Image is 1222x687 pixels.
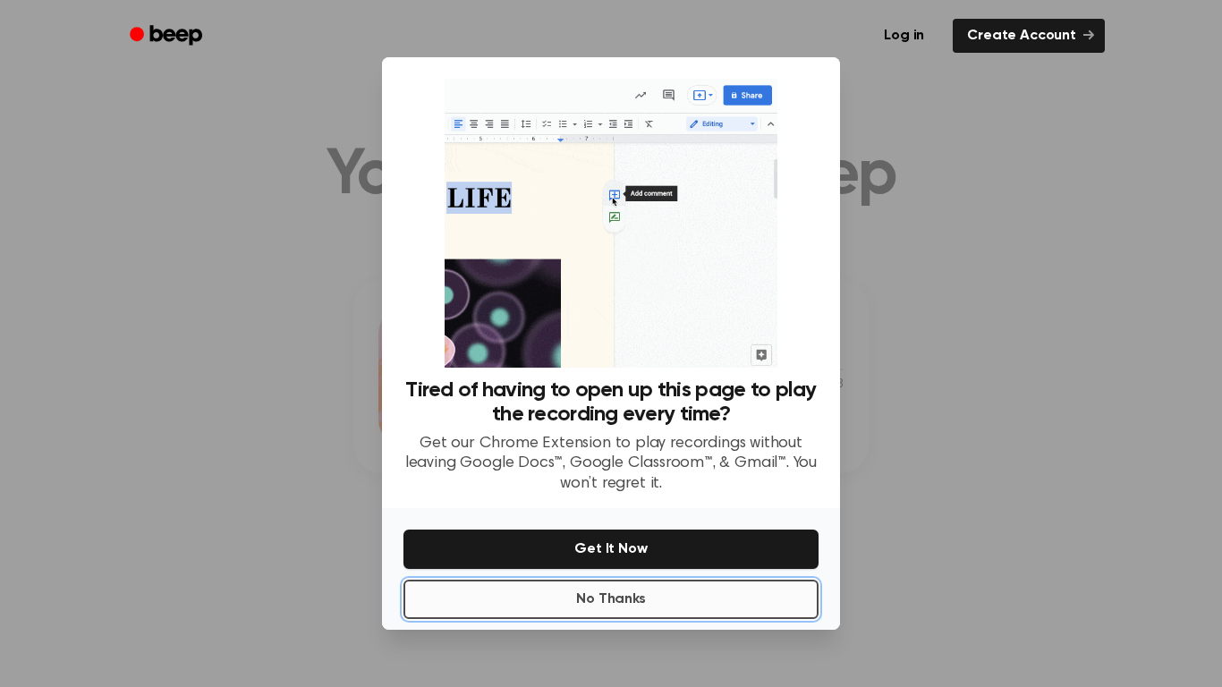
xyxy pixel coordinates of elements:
a: Beep [117,19,218,54]
p: Get our Chrome Extension to play recordings without leaving Google Docs™, Google Classroom™, & Gm... [403,434,819,495]
a: Create Account [953,19,1105,53]
a: Log in [866,15,942,56]
button: No Thanks [403,580,819,619]
img: Beep extension in action [445,79,776,368]
h3: Tired of having to open up this page to play the recording every time? [403,378,819,427]
button: Get It Now [403,530,819,569]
